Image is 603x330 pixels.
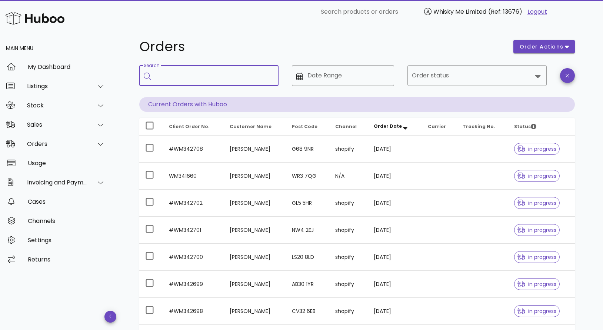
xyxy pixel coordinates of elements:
p: Current Orders with Huboo [139,97,575,112]
span: in progress [517,173,557,179]
span: Post Code [292,123,317,130]
a: Logout [527,7,547,16]
td: #WM342698 [163,298,224,325]
td: #WM342700 [163,244,224,271]
div: Channels [28,217,105,224]
td: #WM342708 [163,136,224,163]
span: Carrier [428,123,446,130]
th: Client Order No. [163,118,224,136]
td: #WM342702 [163,190,224,217]
div: Listings [27,83,87,90]
td: [PERSON_NAME] [224,136,286,163]
td: [DATE] [368,217,422,244]
td: [PERSON_NAME] [224,298,286,325]
td: [PERSON_NAME] [224,190,286,217]
span: (Ref: 13676) [488,7,522,16]
td: WR3 7QG [286,163,329,190]
div: Stock [27,102,87,109]
td: CV32 6EB [286,298,329,325]
td: [DATE] [368,271,422,298]
span: in progress [517,254,557,260]
div: Usage [28,160,105,167]
td: NW4 2EJ [286,217,329,244]
span: in progress [517,200,557,206]
div: Order status [407,65,547,86]
td: [PERSON_NAME] [224,217,286,244]
td: shopify [329,136,368,163]
div: Cases [28,198,105,205]
td: #WM342701 [163,217,224,244]
td: [DATE] [368,244,422,271]
td: shopify [329,244,368,271]
th: Tracking No. [457,118,508,136]
div: My Dashboard [28,63,105,70]
span: Client Order No. [169,123,210,130]
td: [DATE] [368,136,422,163]
td: N/A [329,163,368,190]
span: in progress [517,146,557,151]
span: Channel [335,123,357,130]
label: Search [144,63,159,69]
div: Invoicing and Payments [27,179,87,186]
th: Customer Name [224,118,286,136]
span: Order Date [374,123,402,129]
div: Returns [28,256,105,263]
td: [PERSON_NAME] [224,271,286,298]
button: order actions [513,40,575,53]
h1: Orders [139,40,504,53]
span: in progress [517,281,557,287]
td: [DATE] [368,298,422,325]
th: Carrier [422,118,457,136]
td: [PERSON_NAME] [224,163,286,190]
th: Order Date: Sorted descending. Activate to remove sorting. [368,118,422,136]
span: Customer Name [230,123,271,130]
th: Post Code [286,118,329,136]
td: shopify [329,298,368,325]
img: Huboo Logo [5,10,64,26]
div: Settings [28,237,105,244]
td: shopify [329,217,368,244]
span: in progress [517,309,557,314]
span: in progress [517,227,557,233]
td: G68 9NR [286,136,329,163]
td: GL5 5HR [286,190,329,217]
span: Whisky Me Limited [433,7,486,16]
span: Tracking No. [463,123,495,130]
td: shopify [329,271,368,298]
div: Sales [27,121,87,128]
td: #WM342699 [163,271,224,298]
td: shopify [329,190,368,217]
td: LS20 8LD [286,244,329,271]
span: order actions [519,43,564,51]
td: [DATE] [368,190,422,217]
td: [PERSON_NAME] [224,244,286,271]
th: Channel [329,118,368,136]
td: [DATE] [368,163,422,190]
td: WM341660 [163,163,224,190]
span: Status [514,123,536,130]
div: Orders [27,140,87,147]
th: Status [508,118,575,136]
td: AB30 1YR [286,271,329,298]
